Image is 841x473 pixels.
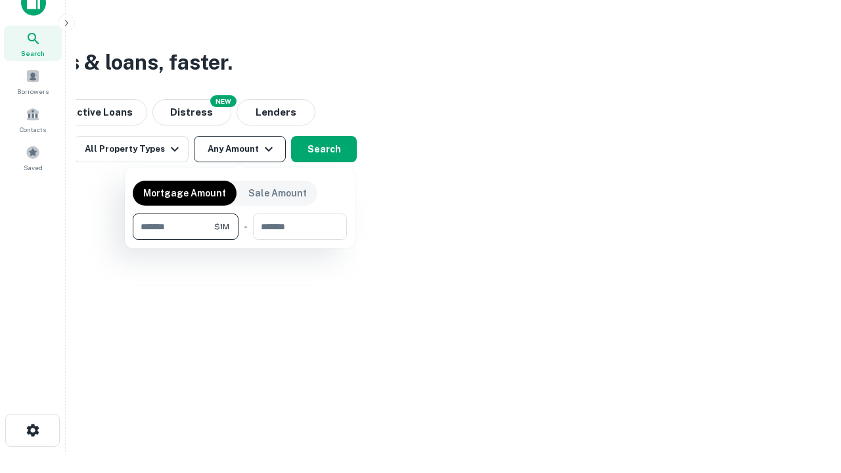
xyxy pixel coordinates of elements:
div: - [244,214,248,240]
p: Mortgage Amount [143,186,226,200]
iframe: Chat Widget [775,368,841,431]
p: Sale Amount [248,186,307,200]
span: $1M [214,221,229,233]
